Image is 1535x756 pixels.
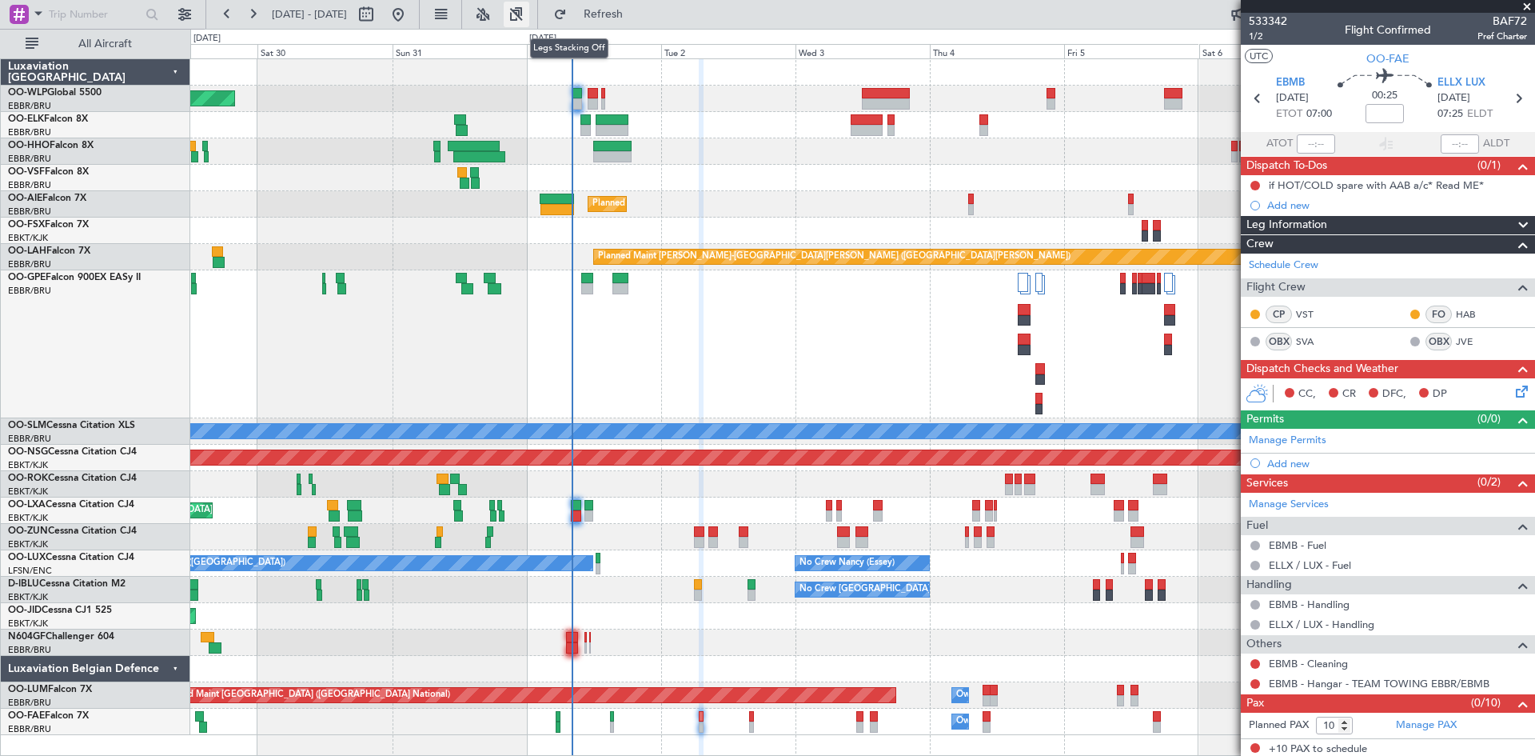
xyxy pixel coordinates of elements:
span: OO-LXA [8,500,46,510]
div: Owner Melsbroek Air Base [956,683,1065,707]
span: OO-AIE [8,194,42,203]
a: OO-HHOFalcon 8X [8,141,94,150]
span: CC, [1298,386,1316,402]
a: N604GFChallenger 604 [8,632,114,642]
a: OO-LAHFalcon 7X [8,246,90,256]
div: Legs Stacking Off [530,38,608,58]
span: 533342 [1249,13,1287,30]
span: [DATE] [1437,90,1470,106]
div: OBX [1266,333,1292,350]
label: Planned PAX [1249,718,1309,734]
div: OBX [1425,333,1452,350]
span: [DATE] - [DATE] [272,7,347,22]
span: (0/0) [1477,410,1501,427]
a: EBBR/BRU [8,285,51,297]
span: OO-FSX [8,220,45,230]
div: [DATE] [193,32,221,46]
button: UTC [1245,49,1273,63]
a: D-IBLUCessna Citation M2 [8,579,126,589]
div: CP [1266,306,1292,323]
span: 1/2 [1249,30,1287,43]
span: Leg Information [1246,216,1327,234]
div: Sat 6 [1199,44,1334,58]
a: EBBR/BRU [8,723,51,735]
div: Flight Confirmed [1345,22,1431,38]
span: ATOT [1266,136,1293,152]
span: OO-LUM [8,685,48,694]
a: EBKT/KJK [8,538,48,550]
a: OO-ROKCessna Citation CJ4 [8,474,137,483]
a: EBKT/KJK [8,486,48,498]
a: OO-VSFFalcon 8X [8,167,89,177]
a: OO-AIEFalcon 7X [8,194,86,203]
a: OO-SLMCessna Citation XLS [8,421,135,430]
span: OO-FAE [1366,50,1409,67]
span: Pref Charter [1477,30,1527,43]
a: OO-LXACessna Citation CJ4 [8,500,134,510]
span: CR [1342,386,1356,402]
a: EBBR/BRU [8,644,51,656]
span: EBMB [1276,75,1305,91]
span: BAF72 [1477,13,1527,30]
a: EBKT/KJK [8,459,48,471]
span: OO-NSG [8,447,48,457]
a: OO-LUMFalcon 7X [8,685,92,694]
a: OO-GPEFalcon 900EX EASy II [8,273,141,282]
span: ETOT [1276,106,1302,122]
span: ELDT [1467,106,1493,122]
div: Planned Maint [PERSON_NAME]-[GEOGRAPHIC_DATA][PERSON_NAME] ([GEOGRAPHIC_DATA][PERSON_NAME]) [598,245,1071,269]
a: EBBR/BRU [8,153,51,165]
div: if HOT/COLD spare with AAB a/c* Read ME* [1269,178,1484,192]
div: No Crew [GEOGRAPHIC_DATA] ([GEOGRAPHIC_DATA] National) [799,578,1067,602]
span: Refresh [570,9,637,20]
a: Manage PAX [1396,718,1457,734]
a: OO-NSGCessna Citation CJ4 [8,447,137,457]
a: EBMB - Cleaning [1269,657,1348,670]
span: Services [1246,474,1288,493]
a: EBBR/BRU [8,433,51,445]
span: All Aircraft [42,38,169,50]
span: ELLX LUX [1437,75,1485,91]
a: Schedule Crew [1249,258,1318,274]
span: OO-ELK [8,114,44,124]
span: OO-VSF [8,167,45,177]
a: EBBR/BRU [8,126,51,138]
a: LFSN/ENC [8,565,52,577]
div: Add new [1267,198,1527,212]
a: EBBR/BRU [8,179,51,191]
a: EBBR/BRU [8,100,51,112]
span: 00:25 [1372,88,1397,104]
a: EBMB - Fuel [1269,538,1326,552]
span: OO-LUX [8,553,46,562]
span: DP [1433,386,1447,402]
span: (0/2) [1477,474,1501,490]
a: ELLX / LUX - Handling [1269,618,1374,631]
a: OO-FSXFalcon 7X [8,220,89,230]
a: SVA [1296,334,1332,349]
div: No Crew Nancy (Essey) [799,551,895,575]
span: OO-HHO [8,141,50,150]
div: Add new [1267,457,1527,470]
span: Permits [1246,410,1284,429]
a: EBBR/BRU [8,258,51,270]
div: Wed 3 [795,44,930,58]
span: OO-SLM [8,421,46,430]
div: Sat 30 [257,44,392,58]
span: 07:25 [1437,106,1463,122]
div: FO [1425,306,1452,323]
a: OO-FAEFalcon 7X [8,711,89,721]
span: OO-ROK [8,474,48,483]
div: Fri 29 [123,44,257,58]
a: HAB [1456,307,1492,322]
a: OO-WLPGlobal 5500 [8,88,102,98]
a: Manage Services [1249,497,1329,513]
a: OO-ELKFalcon 8X [8,114,88,124]
span: Handling [1246,576,1292,594]
a: JVE [1456,334,1492,349]
span: OO-GPE [8,273,46,282]
a: OO-LUXCessna Citation CJ4 [8,553,134,562]
span: OO-ZUN [8,526,48,536]
span: 07:00 [1306,106,1332,122]
span: (0/1) [1477,157,1501,174]
span: N604GF [8,632,46,642]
